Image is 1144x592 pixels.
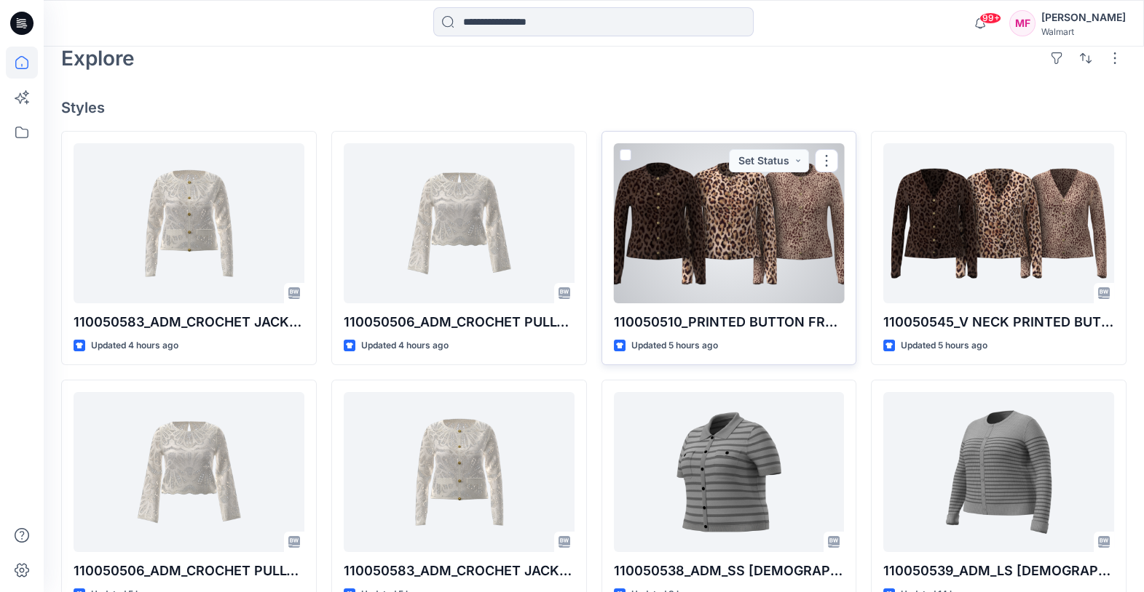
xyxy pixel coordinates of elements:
[1041,26,1126,37] div: Walmart
[614,392,845,552] a: 110050538_ADM_SS LADY CARDI
[1009,10,1035,36] div: MF
[883,312,1114,332] p: 110050545_V NECK PRINTED BUTTON FRONT CARDIGAN
[74,392,304,552] a: 110050506_ADM_CROCHET PULLOVER
[883,561,1114,581] p: 110050539_ADM_LS [DEMOGRAPHIC_DATA] CARDI
[614,143,845,303] a: 110050510_PRINTED BUTTON FRONT CARDIGAN_0908
[614,561,845,581] p: 110050538_ADM_SS [DEMOGRAPHIC_DATA] CARDI
[344,312,575,332] p: 110050506_ADM_CROCHET PULLOVER
[74,143,304,303] a: 110050583_ADM_CROCHET JACKET
[631,338,718,353] p: Updated 5 hours ago
[91,338,178,353] p: Updated 4 hours ago
[883,143,1114,303] a: 110050545_V NECK PRINTED BUTTON FRONT CARDIGAN
[344,561,575,581] p: 110050583_ADM_CROCHET JACKET
[979,12,1001,24] span: 99+
[344,143,575,303] a: 110050506_ADM_CROCHET PULLOVER
[614,312,845,332] p: 110050510_PRINTED BUTTON FRONT CARDIGAN_0908
[1041,9,1126,26] div: [PERSON_NAME]
[74,561,304,581] p: 110050506_ADM_CROCHET PULLOVER
[344,392,575,552] a: 110050583_ADM_CROCHET JACKET
[901,338,987,353] p: Updated 5 hours ago
[74,312,304,332] p: 110050583_ADM_CROCHET JACKET
[61,47,135,70] h2: Explore
[61,99,1127,116] h4: Styles
[883,392,1114,552] a: 110050539_ADM_LS LADY CARDI
[361,338,449,353] p: Updated 4 hours ago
